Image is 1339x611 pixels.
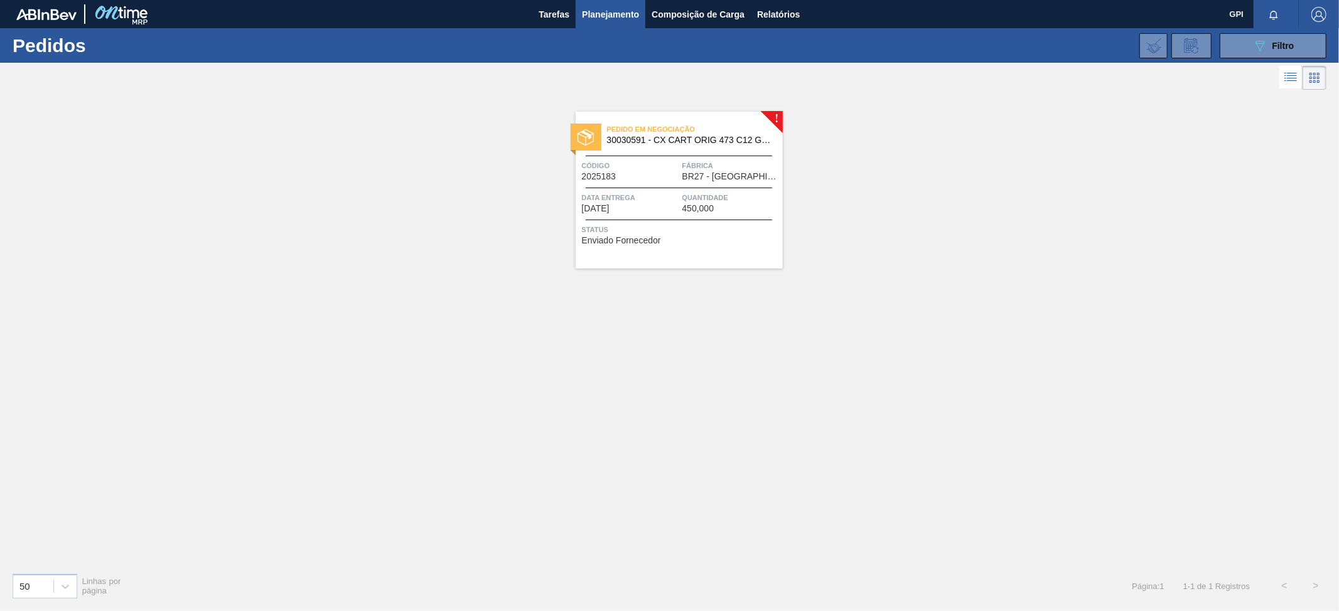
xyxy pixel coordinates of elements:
[582,204,610,213] span: 14/10/2025
[682,159,780,172] span: Fábrica
[582,7,639,22] span: Planejamento
[652,7,745,22] span: Composição de Carga
[582,236,661,245] span: Enviado Fornecedor
[19,581,30,592] div: 50
[1183,582,1250,591] span: 1 - 1 de 1 Registros
[582,172,616,181] span: 2025183
[82,576,121,595] span: Linhas por página
[1171,33,1212,58] div: Solicitação de Revisão de Pedidos
[682,191,780,204] span: Quantidade
[1220,33,1326,58] button: Filtro
[1303,66,1326,90] div: Visão em Cards
[1132,582,1164,591] span: Página : 1
[682,204,714,213] span: 450,000
[1311,7,1326,22] img: Logout
[539,7,569,22] span: Tarefas
[582,159,679,172] span: Código
[1272,41,1294,51] span: Filtro
[607,135,773,145] span: 30030591 - CX CART ORIG 473 C12 GPI OPEN CORNER
[1139,33,1168,58] div: Importar Negociações dos Pedidos
[582,223,780,236] span: Status
[682,172,780,181] span: BR27 - Nova Minas
[578,129,594,146] img: status
[757,7,800,22] span: Relatórios
[607,123,783,135] span: Pedido em Negociação
[582,191,679,204] span: Data entrega
[1279,66,1303,90] div: Visão em Lista
[1254,6,1294,23] button: Notificações
[16,9,77,20] img: TNhmsLtSVTkK8tSr43FrP2fwEKptu5GPRR3wAAAABJRU5ErkJggg==
[557,112,783,268] a: !statusPedido em Negociação30030591 - CX CART ORIG 473 C12 GPI OPEN CORNERCódigo2025183FábricaBR2...
[1269,570,1300,602] button: <
[1300,570,1331,602] button: >
[13,38,203,53] h1: Pedidos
